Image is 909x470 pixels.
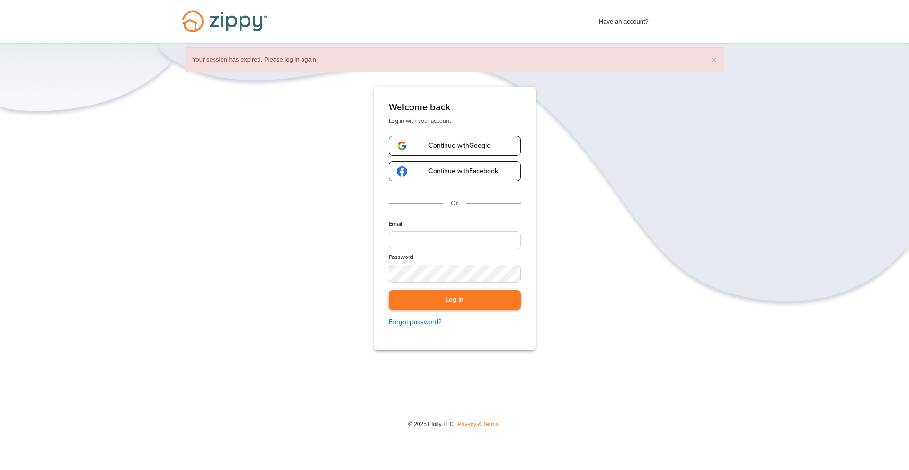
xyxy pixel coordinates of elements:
[458,421,499,427] a: Privacy & Terms
[389,231,521,249] input: Email
[408,421,454,427] span: © 2025 Floify LLC
[389,102,521,113] h1: Welcome back
[389,253,413,261] label: Password
[419,168,498,175] span: Continue with Facebook
[599,12,649,27] span: Have an account?
[711,55,717,65] button: ×
[389,265,521,283] input: Password
[397,166,407,177] img: google-logo
[389,117,521,124] p: Log in with your account.
[419,142,490,149] span: Continue with Google
[389,161,521,181] a: google-logoContinue withFacebook
[185,47,724,72] div: Your session has expired. Please log in again.
[389,136,521,156] a: google-logoContinue withGoogle
[389,317,521,328] a: Forgot password?
[389,290,521,310] button: Log in
[397,141,407,151] img: google-logo
[389,220,402,228] label: Email
[451,198,458,209] p: Or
